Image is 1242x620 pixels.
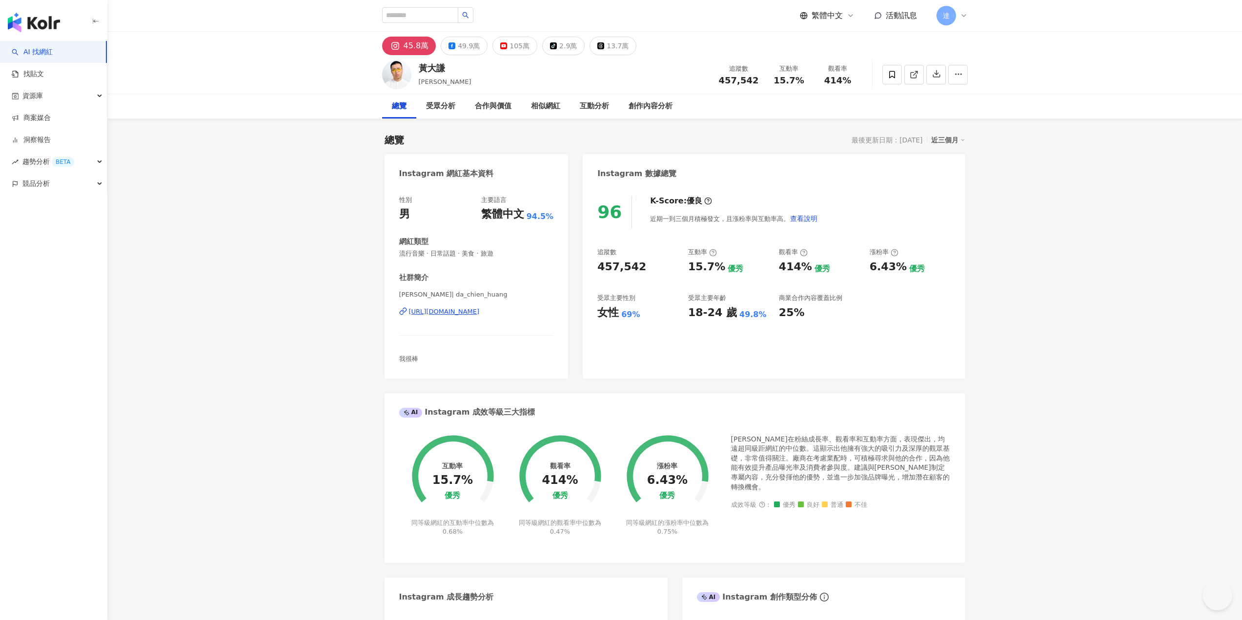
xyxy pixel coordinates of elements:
span: 達 [943,10,950,21]
div: 女性 [597,305,619,320]
div: 優秀 [909,263,925,274]
div: 優秀 [445,491,460,500]
div: AI [697,592,720,602]
div: 漲粉率 [657,462,677,470]
div: 性別 [399,196,412,204]
div: 優秀 [814,263,830,274]
div: 69% [621,309,640,320]
div: BETA [52,157,74,167]
div: 45.8萬 [404,39,429,53]
span: 查看說明 [790,215,817,222]
a: 洞察報告 [12,135,51,145]
span: 競品分析 [22,173,50,195]
div: 近期一到三個月積極發文，且漲粉率與互動率高。 [650,209,818,228]
div: 105萬 [509,39,529,53]
span: 457,542 [719,75,759,85]
div: 6.43% [647,474,688,487]
a: [URL][DOMAIN_NAME] [399,307,554,316]
img: logo [8,13,60,32]
div: 繁體中文 [481,207,524,222]
span: 資源庫 [22,85,43,107]
div: 2.9萬 [559,39,577,53]
span: info-circle [818,591,830,603]
div: 社群簡介 [399,273,428,283]
div: 黃大謙 [419,62,471,74]
span: 優秀 [774,501,795,509]
div: 總覽 [392,100,407,112]
span: [PERSON_NAME]| da_chien_huang [399,290,554,299]
div: 49.8% [739,309,767,320]
div: 受眾分析 [426,100,455,112]
span: 趨勢分析 [22,151,74,173]
div: 追蹤數 [719,64,759,74]
div: K-Score : [650,196,712,206]
a: searchAI 找網紅 [12,47,53,57]
div: 相似網紅 [531,100,560,112]
span: 94.5% [527,211,554,222]
div: 受眾主要性別 [597,294,635,302]
span: 普通 [822,501,843,509]
button: 49.9萬 [441,37,488,55]
div: 96 [597,202,622,222]
div: 互動分析 [580,100,609,112]
div: AI [399,408,423,418]
div: 互動率 [688,248,717,257]
div: 最後更新日期：[DATE] [852,136,922,144]
div: 商業合作內容覆蓋比例 [779,294,842,302]
div: Instagram 數據總覽 [597,168,676,179]
div: 追蹤數 [597,248,616,257]
div: Instagram 創作類型分佈 [697,592,817,602]
div: Instagram 成效等級三大指標 [399,407,535,418]
span: 0.68% [443,528,463,535]
button: 13.7萬 [590,37,636,55]
span: [PERSON_NAME] [419,78,471,85]
div: 414% [779,260,812,275]
button: 查看說明 [790,209,818,228]
div: 總覽 [385,133,404,147]
a: 商案媒合 [12,113,51,123]
span: 0.75% [657,528,677,535]
div: 6.43% [870,260,907,275]
div: 優秀 [659,491,675,500]
div: 主要語言 [481,196,507,204]
div: 18-24 歲 [688,305,737,320]
a: 找貼文 [12,69,44,79]
button: 105萬 [492,37,537,55]
span: 流行音樂 · 日常話題 · 美食 · 旅遊 [399,249,554,258]
div: 414% [542,474,578,487]
div: 互動率 [771,64,808,74]
div: 同等級網紅的漲粉率中位數為 [625,519,710,536]
div: 同等級網紅的互動率中位數為 [410,519,495,536]
span: search [462,12,469,19]
div: 觀看率 [779,248,808,257]
span: 良好 [798,501,819,509]
span: 我很棒 [399,355,418,362]
span: 414% [824,76,852,85]
span: 0.47% [550,528,570,535]
div: 同等級網紅的觀看率中位數為 [517,519,603,536]
div: 15.7% [432,474,473,487]
div: Instagram 網紅基本資料 [399,168,494,179]
div: 25% [779,305,805,320]
div: 近三個月 [931,134,965,146]
div: 男 [399,207,410,222]
span: 活動訊息 [886,11,917,20]
iframe: Help Scout Beacon - Open [1203,581,1232,610]
div: 優秀 [552,491,568,500]
img: KOL Avatar [382,60,411,89]
div: 優秀 [728,263,743,274]
div: Instagram 成長趨勢分析 [399,592,494,602]
span: 繁體中文 [812,10,843,21]
button: 2.9萬 [542,37,585,55]
div: 互動率 [442,462,463,470]
div: 優良 [687,196,702,206]
div: 網紅類型 [399,237,428,247]
div: 觀看率 [550,462,570,470]
div: [URL][DOMAIN_NAME] [409,307,480,316]
div: 13.7萬 [607,39,629,53]
div: 漲粉率 [870,248,898,257]
div: 457,542 [597,260,646,275]
span: rise [12,159,19,165]
div: 合作與價值 [475,100,511,112]
button: 45.8萬 [382,37,436,55]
